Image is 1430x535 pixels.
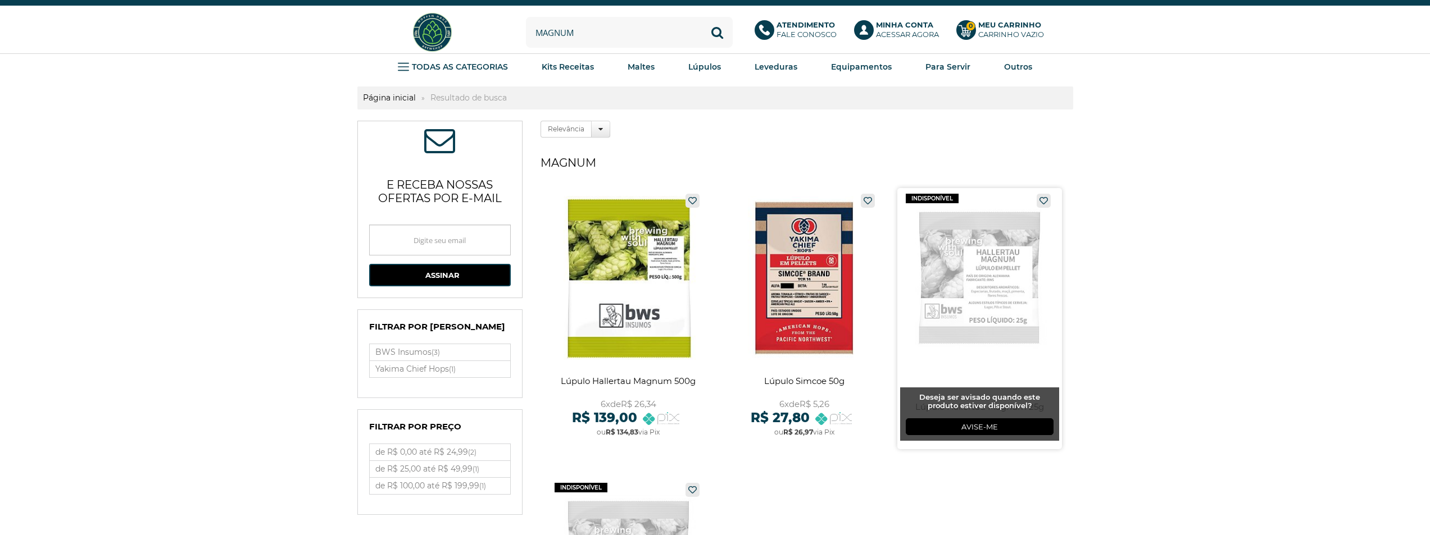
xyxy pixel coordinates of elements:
strong: Kits Receitas [542,62,594,72]
p: Acessar agora [876,20,939,39]
b: Minha Conta [876,20,933,29]
small: (3) [432,348,440,356]
h4: Filtrar por [PERSON_NAME] [369,321,511,338]
input: Digite seu email [369,225,511,255]
a: Leveduras [755,58,797,75]
span: Deseja ser avisado quando este produto estiver disponível? [919,392,1040,410]
h1: magnum [541,152,1073,174]
a: Lúpulos [688,58,721,75]
small: (1) [449,365,456,373]
a: Para Servir [925,58,970,75]
a: de R$ 100,00 até R$ 199,99(1) [370,478,510,494]
a: Lúpulo Simcoe 50g [722,188,887,449]
h4: Filtrar por Preço [369,421,511,438]
label: de R$ 0,00 até R$ 24,99 [370,444,510,460]
button: Assinar [369,264,511,286]
a: Minha ContaAcessar agora [854,20,945,45]
a: TODAS AS CATEGORIAS [398,58,508,75]
a: Outros [1004,58,1032,75]
button: Buscar [702,17,733,48]
a: Yakima Chief Hops(1) [370,361,510,377]
div: Carrinho Vazio [978,30,1044,39]
p: Fale conosco [777,20,837,39]
small: (1) [473,465,479,473]
strong: Equipamentos [831,62,892,72]
small: (2) [468,448,476,456]
strong: Leveduras [755,62,797,72]
a: AtendimentoFale conosco [755,20,843,45]
a: de R$ 25,00 até R$ 49,99(1) [370,461,510,477]
a: Maltes [628,58,655,75]
b: Meu Carrinho [978,20,1041,29]
small: (1) [479,482,486,490]
label: de R$ 25,00 até R$ 49,99 [370,461,510,477]
strong: Lúpulos [688,62,721,72]
b: Atendimento [777,20,835,29]
a: Página inicial [357,93,421,103]
img: Hopfen Haus BrewShop [411,11,453,53]
strong: TODAS AS CATEGORIAS [412,62,508,72]
strong: Outros [1004,62,1032,72]
a: de R$ 0,00 até R$ 24,99(2) [370,444,510,460]
a: BWS Insumos(3) [370,344,510,360]
a: Avise-me [906,418,1054,435]
p: e receba nossas ofertas por e-mail [369,164,511,213]
label: BWS Insumos [370,344,510,360]
strong: Maltes [628,62,655,72]
label: de R$ 100,00 até R$ 199,99 [370,478,510,494]
strong: 0 [966,21,975,31]
a: Kits Receitas [542,58,594,75]
label: Relevância [541,121,592,138]
strong: Para Servir [925,62,970,72]
label: Yakima Chief Hops [370,361,510,377]
a: Equipamentos [831,58,892,75]
input: Digite o que você procura [526,17,733,48]
a: Lúpulo Hallertau Magnum 25g [897,188,1062,449]
span: ASSINE NOSSA NEWSLETTER [424,132,455,153]
a: Lúpulo Hallertau Magnum 500g [546,188,711,449]
span: indisponível [555,483,607,492]
strong: Resultado de busca [425,93,512,103]
span: indisponível [906,194,959,203]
